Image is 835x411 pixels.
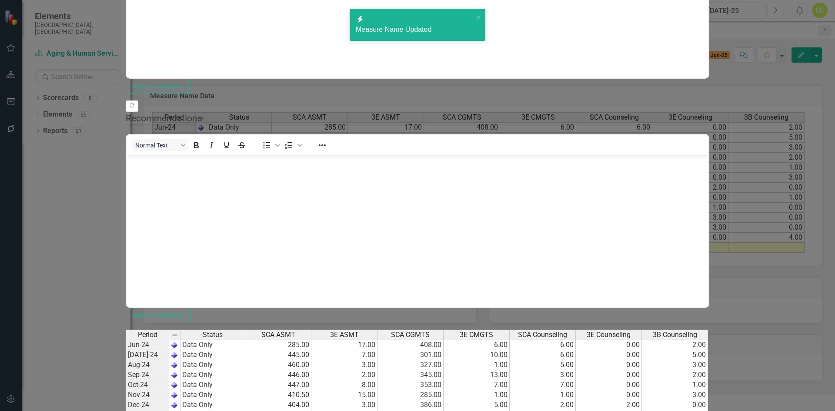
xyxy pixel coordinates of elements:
[311,360,377,370] td: 3.00
[444,400,510,410] td: 5.00
[171,341,178,348] img: AiWcYj9IZXgAAAAASUVORK5CYII=
[510,390,576,400] td: 1.00
[245,350,311,360] td: 445.00
[171,381,178,388] img: AiWcYj9IZXgAAAAASUVORK5CYII=
[180,400,245,410] td: Data Only
[180,380,245,390] td: Data Only
[377,370,444,380] td: 345.00
[126,308,189,323] button: Switch to old editor
[282,139,304,151] div: Numbered list
[510,370,576,380] td: 3.00
[311,350,377,360] td: 7.00
[171,332,178,339] img: 8DAGhfEEPCf229AAAAAElFTkSuQmCC
[444,370,510,380] td: 13.00
[356,25,473,35] div: Measure Name Updated
[180,370,245,380] td: Data Only
[171,351,178,358] img: AiWcYj9IZXgAAAAASUVORK5CYII=
[180,360,245,370] td: Data Only
[219,139,234,151] button: Underline
[245,370,311,380] td: 446.00
[245,380,311,390] td: 447.00
[189,139,204,151] button: Bold
[444,350,510,360] td: 10.00
[510,360,576,370] td: 5.00
[234,139,249,151] button: Strikethrough
[180,390,245,400] td: Data Only
[311,370,377,380] td: 2.00
[476,12,482,22] button: close
[127,155,708,307] iframe: Rich Text Area
[245,340,311,350] td: 285.00
[377,350,444,360] td: 301.00
[377,340,444,350] td: 408.00
[126,400,169,410] td: Dec-24
[126,370,169,380] td: Sep-24
[126,380,169,390] td: Oct-24
[642,340,708,350] td: 2.00
[245,390,311,400] td: 410.50
[315,139,330,151] button: Reveal or hide additional toolbar items
[180,340,245,350] td: Data Only
[126,112,709,125] legend: Recommendations
[576,350,642,360] td: 0.00
[510,350,576,360] td: 6.00
[576,370,642,380] td: 0.00
[510,340,576,350] td: 6.00
[377,400,444,410] td: 386.00
[311,400,377,410] td: 3.00
[518,331,567,339] span: SCA Counseling
[576,390,642,400] td: 0.00
[135,142,178,149] span: Normal Text
[444,390,510,400] td: 1.00
[260,139,282,151] div: Bullet list
[171,371,178,378] img: AiWcYj9IZXgAAAAASUVORK5CYII=
[126,350,169,360] td: [DATE]-24
[126,340,169,350] td: Jun-24
[204,139,219,151] button: Italic
[444,340,510,350] td: 6.00
[203,331,223,339] span: Status
[245,360,311,370] td: 460.00
[261,331,295,339] span: SCA ASMT
[391,331,430,339] span: SCA CGMTS
[311,340,377,350] td: 17.00
[330,331,359,339] span: 3E ASMT
[245,400,311,410] td: 404.00
[444,380,510,390] td: 7.00
[653,331,697,339] span: 3B Counseling
[642,360,708,370] td: 3.00
[576,400,642,410] td: 2.00
[576,360,642,370] td: 0.00
[377,380,444,390] td: 353.00
[171,361,178,368] img: AiWcYj9IZXgAAAAASUVORK5CYII=
[171,391,178,398] img: AiWcYj9IZXgAAAAASUVORK5CYII=
[587,331,631,339] span: 3E Counseling
[132,139,188,151] button: Block Normal Text
[171,401,178,408] img: AiWcYj9IZXgAAAAASUVORK5CYII=
[642,380,708,390] td: 1.00
[460,331,493,339] span: 3E CMGTS
[138,331,157,339] span: Period
[311,380,377,390] td: 8.00
[510,400,576,410] td: 2.00
[311,390,377,400] td: 15.00
[642,370,708,380] td: 2.00
[642,400,708,410] td: 0.00
[510,380,576,390] td: 7.00
[576,380,642,390] td: 0.00
[576,340,642,350] td: 0.00
[377,390,444,400] td: 285.00
[444,360,510,370] td: 1.00
[377,360,444,370] td: 327.00
[126,390,169,400] td: Nov-24
[642,350,708,360] td: 5.00
[642,390,708,400] td: 3.00
[180,350,245,360] td: Data Only
[126,360,169,370] td: Aug-24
